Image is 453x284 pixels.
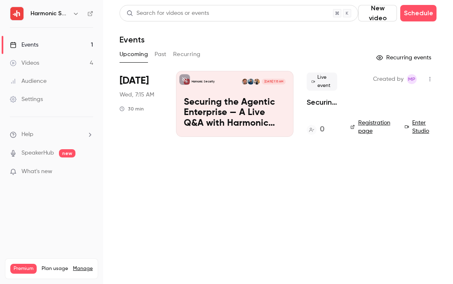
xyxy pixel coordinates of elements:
div: 30 min [120,106,144,112]
iframe: Noticeable Trigger [83,168,93,176]
button: Recurring [173,48,201,61]
button: Recurring events [373,51,437,64]
button: Upcoming [120,48,148,61]
span: [DATE] [120,74,149,87]
p: Securing the Agentic Enterprise — A Live Q&A with Harmonic Security Founders [184,97,286,129]
a: Registration page [350,119,395,135]
span: Live event [307,73,337,91]
div: Audience [10,77,47,85]
span: Created by [373,74,404,84]
h4: 0 [320,124,324,135]
span: Plan usage [42,265,68,272]
button: Past [155,48,167,61]
img: Bryan Woolgar-O'Neil [248,79,253,84]
a: 0 [307,124,324,135]
span: Wed, 7:15 AM [120,91,154,99]
h1: Events [120,35,145,45]
a: Securing the Agentic Enterprise — A Live Q&A with Harmonic Security FoundersHarmonic SecurityMari... [176,71,293,137]
div: Videos [10,59,39,67]
a: Securing the Agentic Enterprise — A Live Q&A with Harmonic Security Founders [307,97,337,107]
span: [DATE] 7:15 AM [262,79,285,84]
div: Oct 22 Wed, 10:15 AM (America/New York) [120,71,163,137]
div: Search for videos or events [127,9,209,18]
img: Alastair Paterson [242,79,248,84]
div: Events [10,41,38,49]
a: Enter Studio [405,119,437,135]
li: help-dropdown-opener [10,130,93,139]
img: Harmonic Security [10,7,23,20]
button: New video [358,5,397,21]
h6: Harmonic Security [31,9,69,18]
span: new [59,149,75,157]
a: SpeakerHub [21,149,54,157]
span: MP [408,74,415,84]
span: What's new [21,167,52,176]
span: Help [21,130,33,139]
div: Settings [10,95,43,103]
img: Mariana Padilla [254,79,260,84]
span: Mariana Padilla [407,74,417,84]
p: Harmonic Security [192,80,215,84]
button: Schedule [400,5,437,21]
a: Manage [73,265,93,272]
span: Premium [10,264,37,274]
